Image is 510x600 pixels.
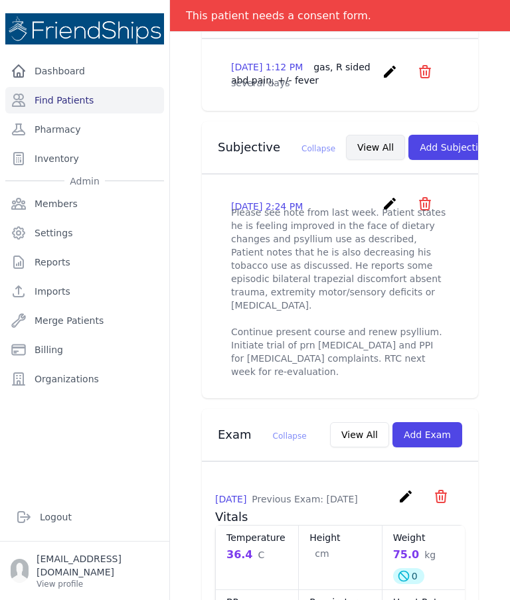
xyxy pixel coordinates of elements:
p: [DATE] 2:24 PM [231,200,303,213]
p: [DATE] 1:12 PM [231,60,377,87]
dt: Weight [393,531,454,544]
a: create [382,202,401,214]
a: Merge Patients [5,307,164,334]
p: [EMAIL_ADDRESS][DOMAIN_NAME] [37,552,159,579]
span: Previous Exam: [DATE] [252,494,357,504]
button: View All [330,422,389,447]
p: [DATE] [215,492,358,506]
h3: Exam [218,427,307,443]
a: Dashboard [5,58,164,84]
a: Billing [5,337,164,363]
p: Please see note from last week. Patient states he is feeling improved in the face of dietary chan... [231,206,449,378]
a: Find Patients [5,87,164,113]
i: create [398,488,414,504]
h3: Subjective [218,139,335,155]
div: 36.4 [226,547,288,563]
a: Logout [11,504,159,530]
a: [EMAIL_ADDRESS][DOMAIN_NAME] View profile [11,552,159,589]
i: create [382,64,398,80]
p: several days [231,76,449,90]
a: Members [5,190,164,217]
i: create [382,196,398,212]
span: Collapse [273,431,307,441]
div: 0 [393,568,424,584]
dt: Height [309,531,371,544]
span: Admin [64,175,105,188]
button: Add Exam [392,422,462,447]
dt: Temperature [226,531,288,544]
img: Medical Missions EMR [5,13,164,44]
span: Collapse [301,144,335,153]
p: View profile [37,579,159,589]
a: create [382,70,401,82]
span: kg [424,548,436,562]
a: Pharmacy [5,116,164,143]
a: Organizations [5,366,164,392]
a: Imports [5,278,164,305]
a: Inventory [5,145,164,172]
div: 75.0 [393,547,454,563]
a: Settings [5,220,164,246]
span: C [258,548,264,562]
button: View All [346,135,405,160]
a: create [398,494,417,507]
span: cm [315,547,329,560]
a: Reports [5,249,164,275]
span: Vitals [215,510,248,524]
button: Add Subjective [408,135,501,160]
